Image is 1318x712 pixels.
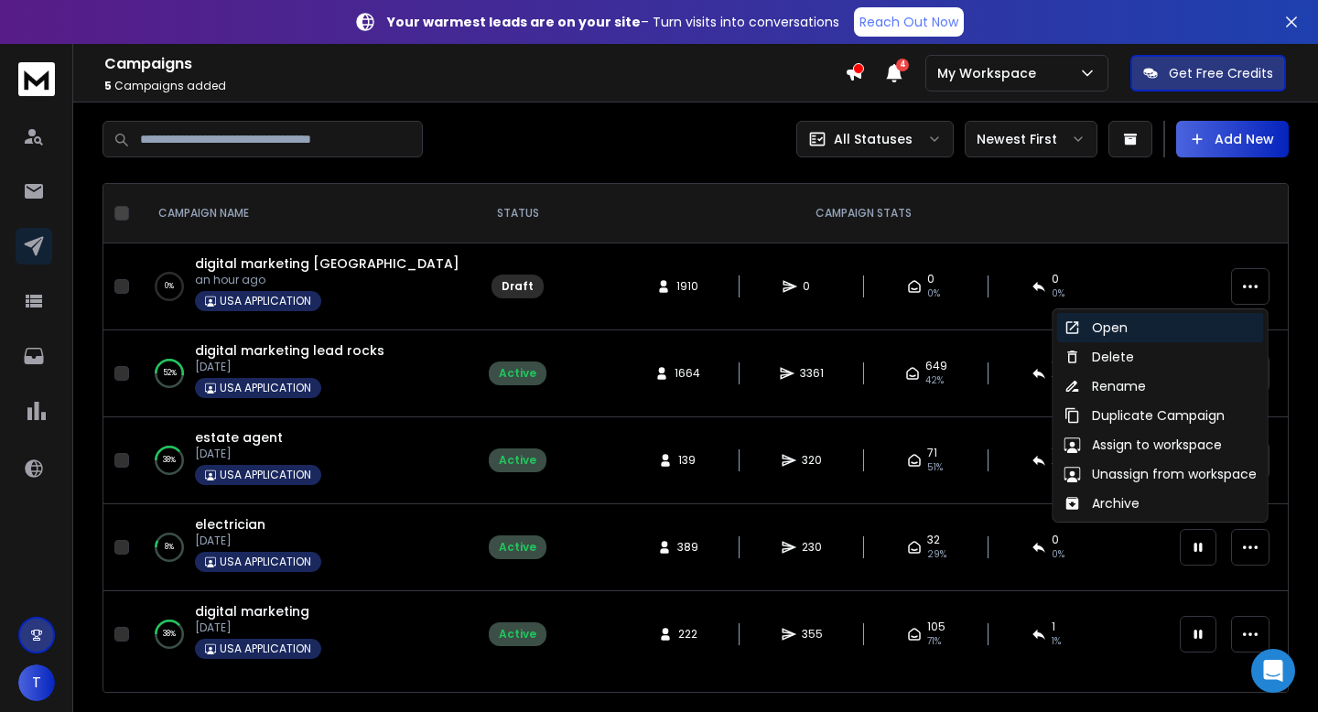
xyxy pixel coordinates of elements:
span: 71 % [927,634,941,649]
div: Open [1064,318,1128,337]
th: CAMPAIGN NAME [136,184,478,243]
a: Reach Out Now [854,7,964,37]
div: Draft [502,279,534,294]
p: 38 % [163,451,176,469]
button: Add New [1176,121,1289,157]
span: 5 [104,78,112,93]
span: 51 % [927,460,943,475]
div: Archive [1064,494,1140,512]
span: 0 [803,279,821,294]
p: [DATE] [195,447,321,461]
td: 52%digital marketing lead rocks[DATE]USA APPLICATION [136,330,478,417]
td: 8%electrician[DATE]USA APPLICATION [136,504,478,591]
div: Rename [1064,377,1146,395]
div: Active [499,366,536,381]
div: Assign to workspace [1064,436,1222,454]
p: 0 % [165,277,174,296]
span: 3361 [800,366,824,381]
span: 320 [802,453,822,468]
button: T [18,664,55,701]
h1: Campaigns [104,53,845,75]
span: 230 [802,540,822,555]
span: 0% [1052,286,1064,301]
p: [DATE] [195,620,321,635]
th: STATUS [478,184,557,243]
span: 649 [925,359,947,373]
p: USA APPLICATION [220,294,311,308]
div: Duplicate Campaign [1064,406,1225,425]
p: – Turn visits into conversations [387,13,839,31]
a: digital marketing [GEOGRAPHIC_DATA] [195,254,459,273]
span: 32 [927,533,940,547]
strong: Your warmest leads are on your site [387,13,641,31]
button: Newest First [965,121,1097,157]
span: 139 [678,453,697,468]
div: Active [499,540,536,555]
th: CAMPAIGN STATS [557,184,1169,243]
img: logo [18,62,55,96]
span: 1910 [676,279,698,294]
p: 8 % [165,538,174,556]
p: USA APPLICATION [220,381,311,395]
p: Reach Out Now [859,13,958,31]
a: digital marketing lead rocks [195,341,384,360]
span: 0 [1052,272,1059,286]
span: 355 [802,627,823,642]
a: electrician [195,515,265,534]
button: Get Free Credits [1130,55,1286,92]
div: Open Intercom Messenger [1251,649,1295,693]
div: Delete [1064,348,1134,366]
span: 4 [896,59,909,71]
p: My Workspace [937,64,1043,82]
span: 105 [927,620,945,634]
p: [DATE] [195,534,321,548]
td: 38%estate agent[DATE]USA APPLICATION [136,417,478,504]
span: 1 % [1052,634,1061,649]
span: 0 [927,272,934,286]
span: 222 [678,627,697,642]
p: Get Free Credits [1169,64,1273,82]
span: 0% [927,286,940,301]
span: 0 [1052,533,1059,547]
div: Active [499,453,536,468]
td: 0%digital marketing [GEOGRAPHIC_DATA]an hour agoUSA APPLICATION [136,243,478,330]
span: 42 % [925,373,944,388]
a: estate agent [195,428,283,447]
span: 29 % [927,547,946,562]
span: 0 % [1052,547,1064,562]
p: Campaigns added [104,79,845,93]
span: 1664 [675,366,700,381]
p: 38 % [163,625,176,643]
p: USA APPLICATION [220,468,311,482]
span: 389 [677,540,698,555]
td: 38%digital marketing[DATE]USA APPLICATION [136,591,478,678]
p: [DATE] [195,360,384,374]
div: Unassign from workspace [1064,465,1257,483]
div: Active [499,627,536,642]
p: USA APPLICATION [220,642,311,656]
p: an hour ago [195,273,459,287]
a: digital marketing [195,602,309,620]
p: All Statuses [834,130,913,148]
span: 1 [1052,620,1055,634]
p: USA APPLICATION [220,555,311,569]
span: 71 [927,446,937,460]
p: 52 % [163,364,177,383]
